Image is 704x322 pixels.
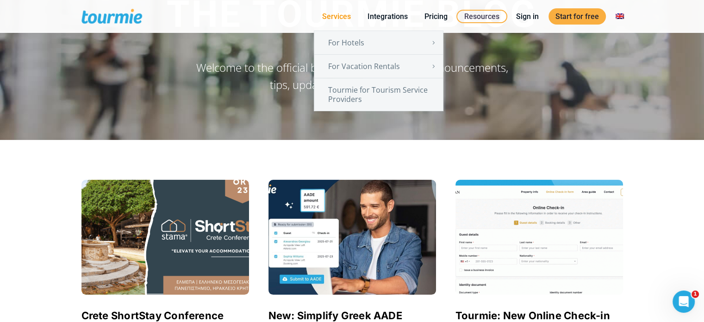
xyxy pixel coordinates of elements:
a: Services [315,11,358,22]
a: Sign in [509,11,546,22]
iframe: Intercom live chat [673,290,695,313]
span: 1 [692,290,699,298]
a: Start for free [548,8,606,25]
a: Integrations [361,11,415,22]
a: For Hotels [314,31,443,54]
a: For Vacation Rentals [314,55,443,78]
a: Tourmie for Tourism Service Providers [314,78,443,111]
span: Welcome to the official blog for Tourmie news, announcements, tips, updates, releases, and more! [196,60,508,92]
a: Pricing [417,11,455,22]
a: Resources [456,10,507,23]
